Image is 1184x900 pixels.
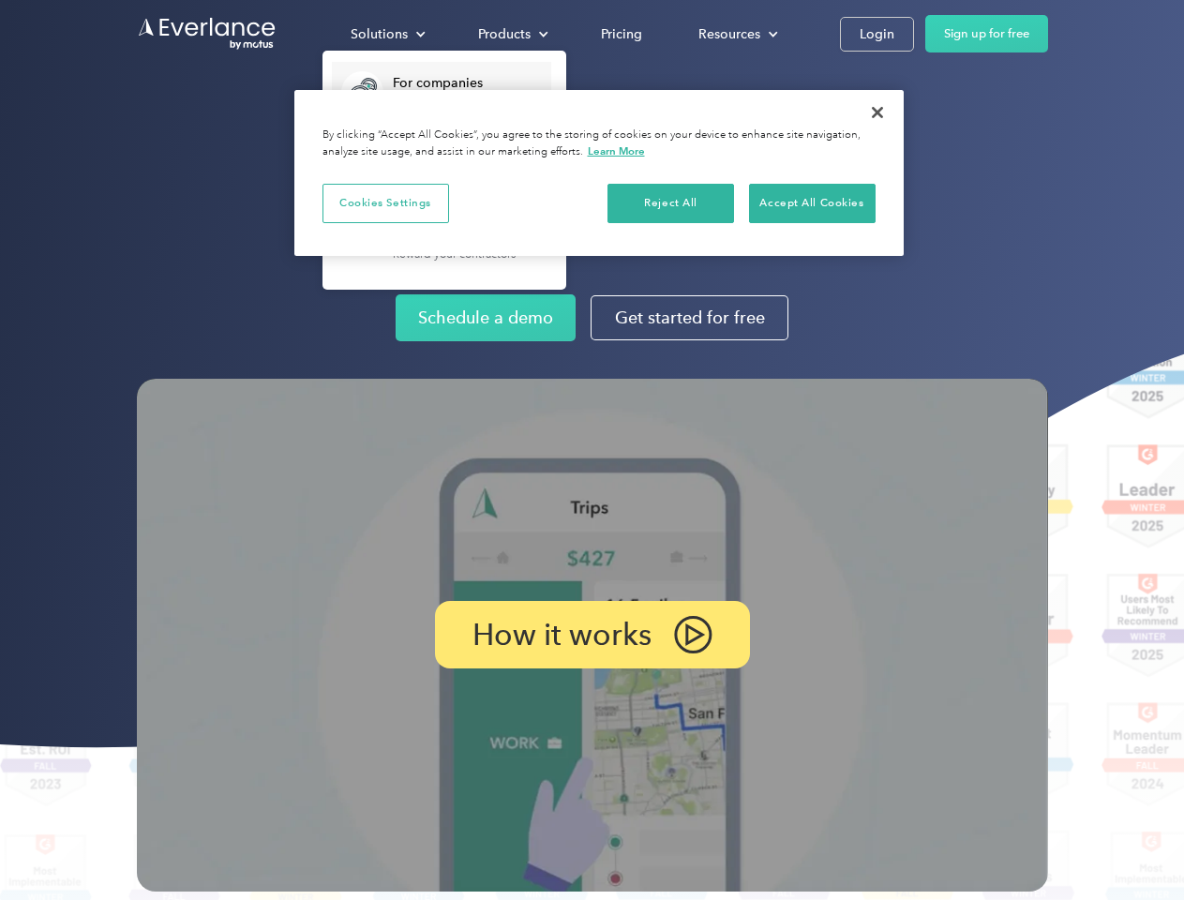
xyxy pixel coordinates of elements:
[607,184,734,223] button: Reject All
[591,295,788,340] a: Get started for free
[459,18,563,51] div: Products
[749,184,876,223] button: Accept All Cookies
[582,18,661,51] a: Pricing
[601,22,642,46] div: Pricing
[137,16,277,52] a: Go to homepage
[138,112,232,151] input: Submit
[396,294,576,341] a: Schedule a demo
[698,22,760,46] div: Resources
[680,18,793,51] div: Resources
[332,62,551,123] a: For companiesEasy vehicle reimbursements
[588,144,645,157] a: More information about your privacy, opens in a new tab
[478,22,531,46] div: Products
[925,15,1048,52] a: Sign up for free
[322,127,876,160] div: By clicking “Accept All Cookies”, you agree to the storing of cookies on your device to enhance s...
[857,92,898,133] button: Close
[393,74,542,93] div: For companies
[472,623,652,646] p: How it works
[294,90,904,256] div: Privacy
[840,17,914,52] a: Login
[322,51,566,290] nav: Solutions
[294,90,904,256] div: Cookie banner
[332,18,441,51] div: Solutions
[322,184,449,223] button: Cookies Settings
[351,22,408,46] div: Solutions
[860,22,894,46] div: Login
